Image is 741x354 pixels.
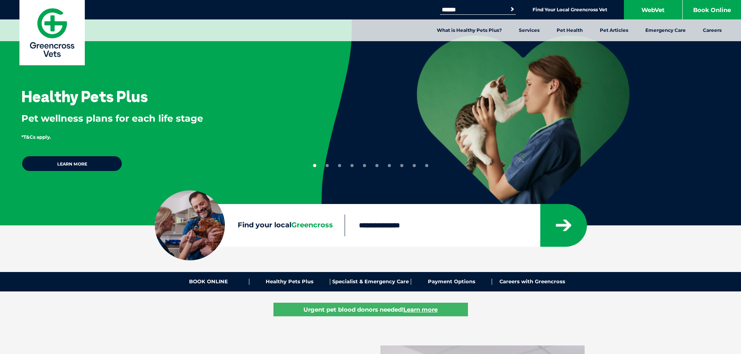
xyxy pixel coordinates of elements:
[21,155,123,172] a: Learn more
[508,5,516,13] button: Search
[338,164,341,167] button: 3 of 10
[403,306,438,313] u: Learn more
[388,164,391,167] button: 7 of 10
[548,19,591,41] a: Pet Health
[326,164,329,167] button: 2 of 10
[510,19,548,41] a: Services
[591,19,637,41] a: Pet Articles
[313,164,316,167] button: 1 of 10
[168,279,249,285] a: BOOK ONLINE
[411,279,492,285] a: Payment Options
[21,134,51,140] span: *T&Cs apply.
[413,164,416,167] button: 9 of 10
[21,112,296,125] p: Pet wellness plans for each life stage
[363,164,366,167] button: 5 of 10
[533,7,607,13] a: Find Your Local Greencross Vet
[428,19,510,41] a: What is Healthy Pets Plus?
[492,279,573,285] a: Careers with Greencross
[375,164,378,167] button: 6 of 10
[425,164,428,167] button: 10 of 10
[273,303,468,316] a: Urgent pet blood donors needed!Learn more
[350,164,354,167] button: 4 of 10
[694,19,730,41] a: Careers
[155,220,345,231] label: Find your local
[249,279,330,285] a: Healthy Pets Plus
[291,221,333,229] span: Greencross
[330,279,411,285] a: Specialist & Emergency Care
[400,164,403,167] button: 8 of 10
[637,19,694,41] a: Emergency Care
[21,89,148,104] h3: Healthy Pets Plus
